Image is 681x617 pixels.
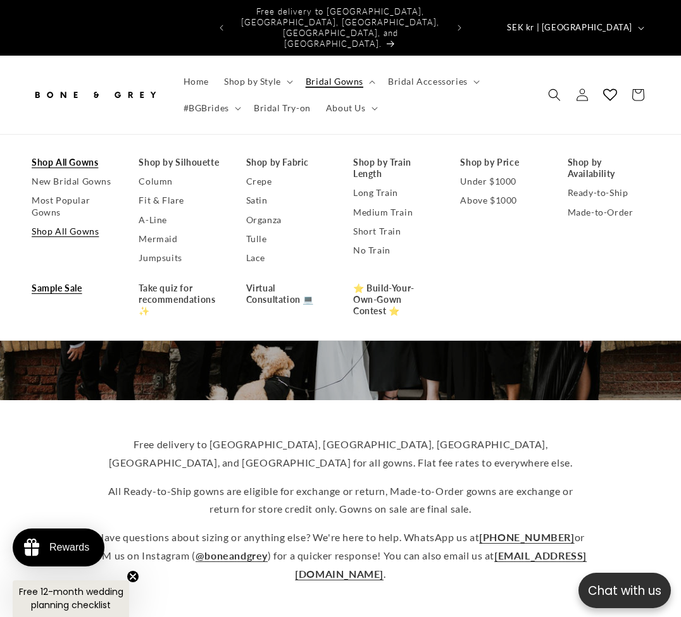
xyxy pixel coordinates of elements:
[127,570,139,583] button: Close teaser
[246,95,318,121] a: Bridal Try-on
[246,211,328,229] a: Organza
[298,68,380,95] summary: Bridal Gowns
[184,76,209,87] span: Home
[139,229,220,248] a: Mermaid
[353,241,435,260] a: No Train
[578,573,671,608] button: Open chatbox
[32,191,113,221] a: Most Popular Gowns
[27,76,163,113] a: Bone and Grey Bridal
[94,436,587,472] p: Free delivery to [GEOGRAPHIC_DATA], [GEOGRAPHIC_DATA], [GEOGRAPHIC_DATA], [GEOGRAPHIC_DATA], and ...
[326,102,366,114] span: About Us
[507,21,632,34] span: SEK kr | [GEOGRAPHIC_DATA]
[353,153,435,183] a: Shop by Train Length
[568,153,649,183] a: Shop by Availability
[388,76,468,87] span: Bridal Accessories
[246,279,328,309] a: Virtual Consultation 💻
[176,95,246,121] summary: #BGBrides
[49,542,89,553] div: Rewards
[295,549,587,580] a: [EMAIL_ADDRESS][DOMAIN_NAME]
[94,482,587,519] p: All Ready-to-Ship gowns are eligible for exchange or return, Made-to-Order gowns are exchange or ...
[94,528,587,583] p: Have questions about sizing or anything else? We're here to help. WhatsApp us at or DM us on Inst...
[208,16,235,40] button: Previous announcement
[460,172,542,191] a: Under $1000
[460,153,542,172] a: Shop by Price
[318,95,383,121] summary: About Us
[353,222,435,241] a: Short Train
[306,76,363,87] span: Bridal Gowns
[254,102,311,114] span: Bridal Try-on
[499,16,649,40] button: SEK kr | [GEOGRAPHIC_DATA]
[568,183,649,202] a: Ready-to-Ship
[196,549,268,561] a: @boneandgrey
[246,191,328,210] a: Satin
[246,248,328,267] a: Lace
[139,153,220,172] a: Shop by Silhouette
[32,172,113,191] a: New Bridal Gowns
[32,81,158,109] img: Bone and Grey Bridal
[139,191,220,210] a: Fit & Flare
[32,222,113,241] a: Shop All Gowns
[380,68,485,95] summary: Bridal Accessories
[32,153,113,172] a: Shop All Gowns
[19,585,123,611] span: Free 12-month wedding planning checklist
[241,6,439,49] span: Free delivery to [GEOGRAPHIC_DATA], [GEOGRAPHIC_DATA], [GEOGRAPHIC_DATA], [GEOGRAPHIC_DATA], and ...
[32,279,113,298] a: Sample Sale
[578,582,671,600] p: Chat with us
[479,531,574,543] a: [PHONE_NUMBER]
[13,580,129,617] div: Free 12-month wedding planning checklistClose teaser
[353,183,435,202] a: Long Train
[176,68,216,95] a: Home
[216,68,298,95] summary: Shop by Style
[139,248,220,267] a: Jumpsuits
[139,211,220,229] a: A-Line
[224,76,281,87] span: Shop by Style
[246,172,328,191] a: Crepe
[139,172,220,191] a: Column
[353,279,435,321] a: ⭐ Build-Your-Own-Gown Contest ⭐
[353,203,435,222] a: Medium Train
[446,16,473,40] button: Next announcement
[184,102,229,114] span: #BGBrides
[568,203,649,222] a: Made-to-Order
[139,279,220,321] a: Take quiz for recommendations✨
[460,191,542,210] a: Above $1000
[246,153,328,172] a: Shop by Fabric
[540,81,568,109] summary: Search
[246,229,328,248] a: Tulle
